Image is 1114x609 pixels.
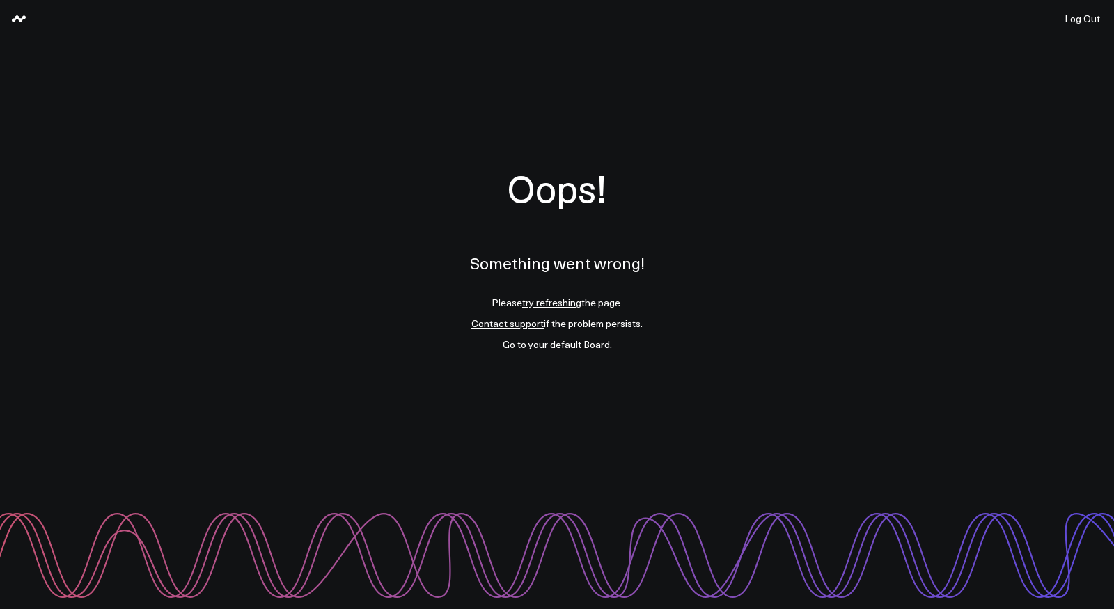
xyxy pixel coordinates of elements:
[503,338,612,351] a: Go to your default Board.
[470,234,645,292] p: Something went wrong!
[522,296,581,309] a: try refreshing
[470,313,645,334] li: if the problem persists.
[470,161,645,213] h1: Oops!
[471,317,544,330] a: Contact support
[470,292,645,313] li: Please the page.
